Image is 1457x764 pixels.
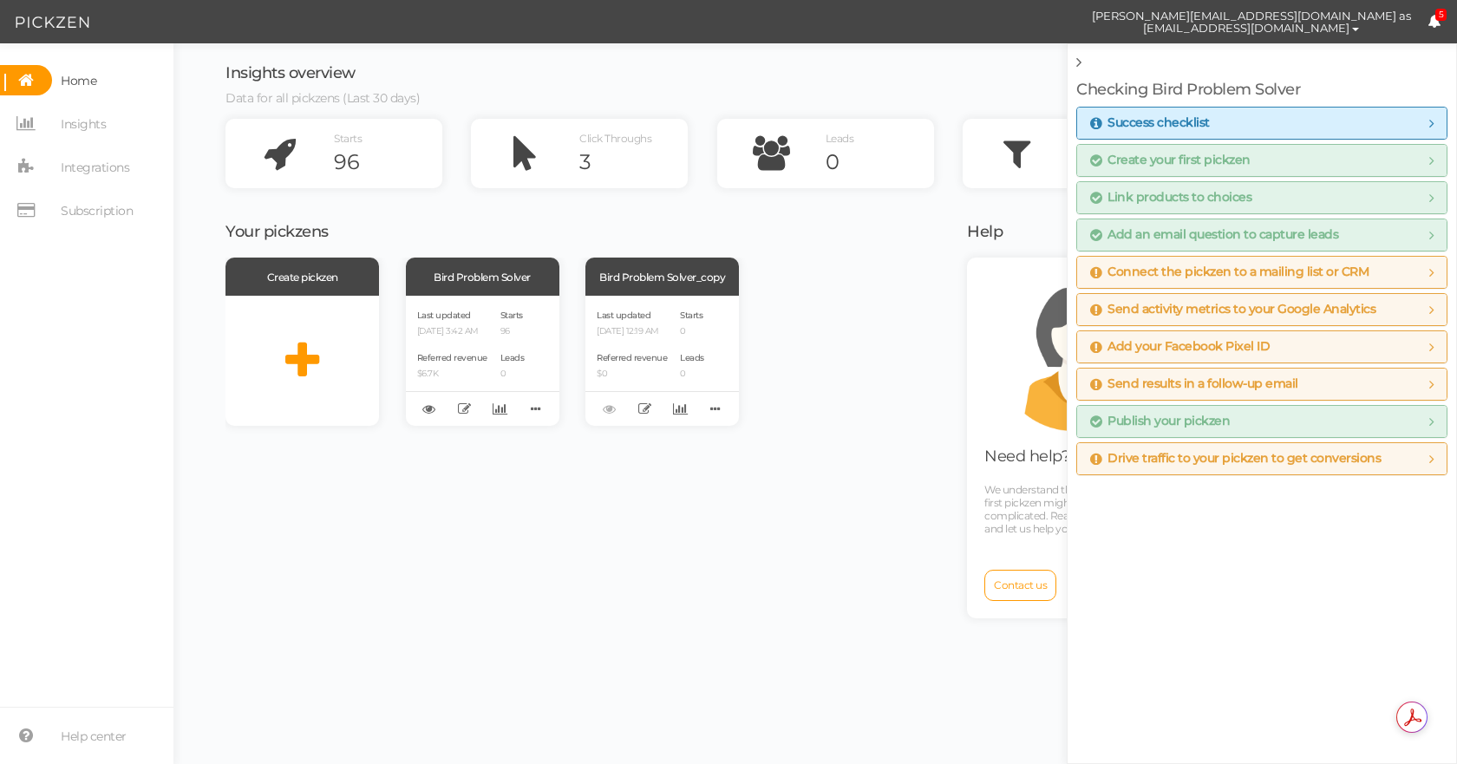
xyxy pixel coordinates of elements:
[16,12,89,33] img: Pickzen logo
[585,296,739,426] div: Last updated [DATE] 12:19 AM Referred revenue $0 Starts 0 Leads 0
[500,310,523,321] span: Starts
[1435,9,1447,22] span: 5
[1090,340,1270,354] span: Add your Facebook Pixel ID
[1090,340,1434,354] a: Add your Facebook Pixel ID
[61,153,129,181] span: Integrations
[1090,116,1434,130] a: Success checklist
[984,483,1160,535] span: We understand that creating your first pickzen might seem a bit complicated. Reach out to our tea...
[996,275,1152,431] img: support.png
[500,352,525,363] span: Leads
[61,197,133,225] span: Subscription
[417,326,487,337] p: [DATE] 3:42 AM
[579,149,688,175] div: 3
[984,447,1069,466] span: Need help?
[225,63,356,82] span: Insights overview
[1045,7,1075,37] img: a4f8c230212a40d8b278f3fb126f1c3f
[597,326,667,337] p: [DATE] 12:19 AM
[417,352,487,363] span: Referred revenue
[680,326,704,337] p: 0
[417,369,487,380] p: $6.7K
[680,352,704,363] span: Leads
[1090,303,1434,317] a: Send activity metrics to your Google Analytics
[994,578,1047,591] span: Contact us
[1090,265,1369,279] span: Connect the pickzen to a mailing list or CRM
[225,90,420,106] span: Data for all pickzens (Last 30 days)
[334,132,362,145] span: Starts
[406,296,559,426] div: Last updated [DATE] 3:42 AM Referred revenue $6.7K Starts 96 Leads 0
[417,310,471,321] span: Last updated
[597,369,667,380] p: $0
[500,326,525,337] p: 96
[1090,303,1375,317] span: Send activity metrics to your Google Analytics
[334,149,442,175] div: 96
[826,149,934,175] div: 0
[225,222,329,241] span: Your pickzens
[1090,265,1434,279] a: Connect the pickzen to a mailing list or CRM
[680,369,704,380] p: 0
[1143,21,1349,35] span: [EMAIL_ADDRESS][DOMAIN_NAME]
[597,310,650,321] span: Last updated
[680,310,702,321] span: Starts
[1092,10,1411,22] span: [PERSON_NAME][EMAIL_ADDRESS][DOMAIN_NAME] as
[1090,153,1434,167] a: Create your first pickzen
[61,722,127,750] span: Help center
[1090,191,1251,205] span: Link products to choices
[1090,377,1434,391] a: Send results in a follow-up email
[1090,415,1230,428] span: Publish your pickzen
[1075,1,1428,42] button: [PERSON_NAME][EMAIL_ADDRESS][DOMAIN_NAME] as [EMAIL_ADDRESS][DOMAIN_NAME]
[61,110,106,138] span: Insights
[826,132,854,145] span: Leads
[585,258,739,296] div: Bird Problem Solver_copy
[967,222,1003,241] span: Help
[1090,452,1434,466] a: Drive traffic to your pickzen to get conversions
[1090,116,1210,130] span: Success checklist
[1076,82,1447,99] h4: Checking Bird Problem Solver
[579,132,651,145] span: Click Throughs
[597,352,667,363] span: Referred revenue
[1090,452,1381,466] span: Drive traffic to your pickzen to get conversions
[1090,228,1434,242] a: Add an email question to capture leads
[61,67,96,95] span: Home
[1090,415,1434,428] a: Publish your pickzen
[1090,377,1298,391] span: Send results in a follow-up email
[267,271,338,284] span: Create pickzen
[1090,228,1338,242] span: Add an email question to capture leads
[1090,153,1251,167] span: Create your first pickzen
[406,258,559,296] div: Bird Problem Solver
[500,369,525,380] p: 0
[1090,191,1434,205] a: Link products to choices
